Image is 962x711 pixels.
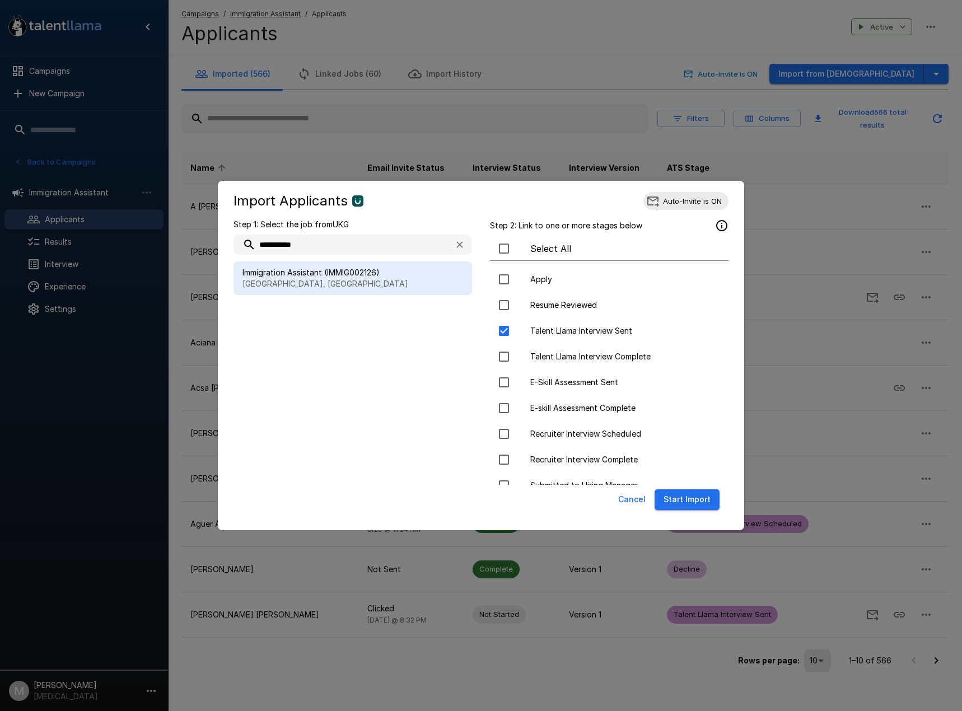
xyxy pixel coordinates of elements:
[490,237,728,261] div: Select All
[234,219,472,230] p: Step 1: Select the job from UKG
[530,274,720,285] span: Apply
[490,268,728,291] div: Apply
[655,489,720,510] button: Start Import
[530,351,720,362] span: Talent Llama Interview Complete
[530,480,720,491] span: Submitted to Hiring Manager
[614,489,650,510] button: Cancel
[530,454,720,465] span: Recruiter Interview Complete
[490,448,728,471] div: Recruiter Interview Complete
[490,474,728,497] div: Submitted to Hiring Manager
[530,325,720,336] span: Talent Llama Interview Sent
[530,428,720,439] span: Recruiter Interview Scheduled
[530,377,720,388] span: E-Skill Assessment Sent
[234,192,348,210] h5: Import Applicants
[242,278,463,289] p: [GEOGRAPHIC_DATA], [GEOGRAPHIC_DATA]
[530,242,720,255] span: Select All
[530,403,720,414] span: E-skill Assessment Complete
[490,345,728,368] div: Talent Llama Interview Complete
[530,300,720,311] span: Resume Reviewed
[656,197,728,205] span: Auto-Invite is ON
[490,319,728,343] div: Talent Llama Interview Sent
[490,422,728,446] div: Recruiter Interview Scheduled
[490,220,642,231] p: Step 2: Link to one or more stages below
[242,267,463,278] span: Immigration Assistant (IMMIG002126)
[490,396,728,420] div: E-skill Assessment Complete
[715,219,728,232] svg: Applicants that are currently in these stages will be imported.
[234,261,472,295] div: Immigration Assistant (IMMIG002126)[GEOGRAPHIC_DATA], [GEOGRAPHIC_DATA]
[490,371,728,394] div: E-Skill Assessment Sent
[490,293,728,317] div: Resume Reviewed
[352,195,363,207] img: ukg_logo.jpeg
